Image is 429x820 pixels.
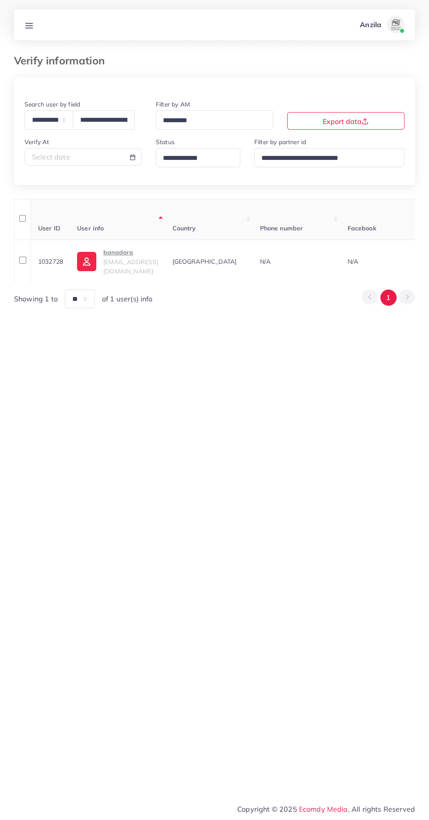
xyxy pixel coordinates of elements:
[156,138,175,146] label: Status
[77,224,104,232] span: User info
[25,100,80,109] label: Search user by field
[355,16,408,33] a: Anzilaavatar
[160,114,262,127] input: Search for option
[237,804,415,814] span: Copyright © 2025
[156,110,273,129] div: Search for option
[287,112,404,130] button: Export data
[260,224,303,232] span: Phone number
[380,290,397,306] button: Go to page 1
[348,258,358,265] span: N/A
[32,152,70,161] span: Select date
[156,148,240,167] div: Search for option
[102,294,153,304] span: of 1 user(s) info
[254,148,404,167] div: Search for option
[258,152,393,165] input: Search for option
[362,290,415,306] ul: Pagination
[38,224,60,232] span: User ID
[160,152,229,165] input: Search for option
[14,54,112,67] h3: Verify information
[254,138,306,146] label: Filter by partner id
[348,224,376,232] span: Facebook
[348,804,415,814] span: , All rights Reserved
[299,805,348,813] a: Ecomdy Media
[103,247,158,258] p: banadora
[38,258,63,265] span: 1032728
[103,258,158,275] span: [EMAIL_ADDRESS][DOMAIN_NAME]
[387,16,404,33] img: avatar
[77,247,158,276] a: banadora[EMAIL_ADDRESS][DOMAIN_NAME]
[360,19,381,30] p: Anzila
[77,252,96,271] img: ic-user-info.36bf1079.svg
[172,224,196,232] span: Country
[25,138,49,146] label: Verify At
[323,117,369,126] span: Export data
[14,294,58,304] span: Showing 1 to
[260,258,271,265] span: N/A
[156,100,190,109] label: Filter by AM
[172,258,237,265] span: [GEOGRAPHIC_DATA]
